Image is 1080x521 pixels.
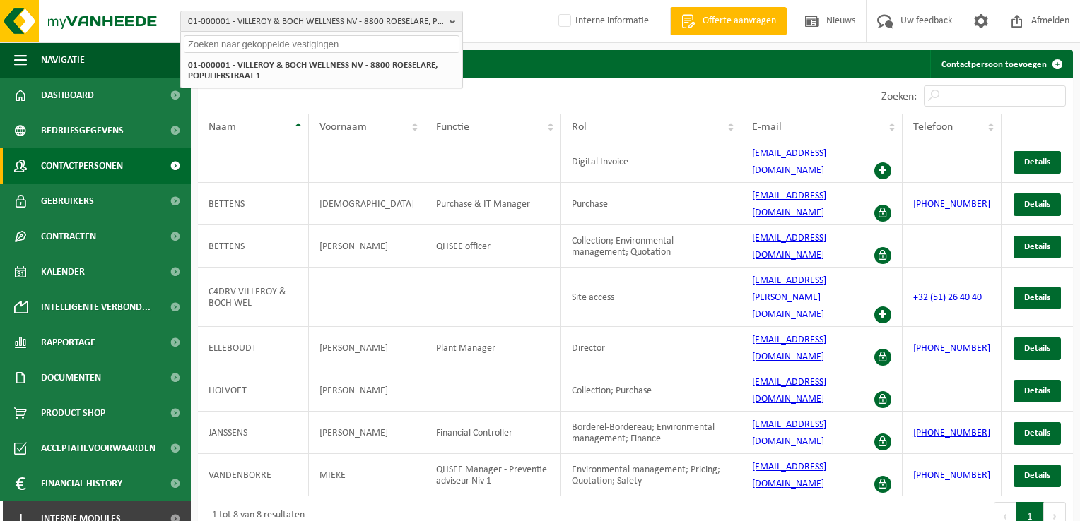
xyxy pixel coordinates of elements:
[198,369,309,412] td: HOLVOET
[752,233,826,260] a: [EMAIL_ADDRESS][DOMAIN_NAME]
[41,113,124,148] span: Bedrijfsgegevens
[41,325,95,360] span: Rapportage
[1024,344,1050,353] span: Details
[309,369,425,412] td: [PERSON_NAME]
[1014,380,1061,402] a: Details
[198,183,309,225] td: BETTENS
[913,470,990,481] a: [PHONE_NUMBER]
[1014,193,1061,216] a: Details
[41,431,155,466] span: Acceptatievoorwaarden
[752,419,826,447] a: [EMAIL_ADDRESS][DOMAIN_NAME]
[209,121,236,133] span: Naam
[188,11,444,32] span: 01-000001 - VILLEROY & BOCH WELLNESS NV - 8800 ROESELARE, POPULIERSTRAAT 1
[41,254,85,289] span: Kalender
[881,91,917,102] label: Zoeken:
[561,183,741,225] td: Purchase
[561,225,741,268] td: Collection; Environmental management; Quotation
[1014,422,1061,445] a: Details
[752,148,826,176] a: [EMAIL_ADDRESS][DOMAIN_NAME]
[1024,471,1050,480] span: Details
[309,327,425,369] td: [PERSON_NAME]
[425,327,561,369] td: Plant Manager
[556,11,649,32] label: Interne informatie
[561,412,741,454] td: Borderel-Bordereau; Environmental management; Finance
[752,335,826,362] a: [EMAIL_ADDRESS][DOMAIN_NAME]
[930,50,1072,78] a: Contactpersoon toevoegen
[425,183,561,225] td: Purchase & IT Manager
[752,462,826,489] a: [EMAIL_ADDRESS][DOMAIN_NAME]
[198,327,309,369] td: ELLEBOUDT
[1024,242,1050,251] span: Details
[561,268,741,327] td: Site access
[198,412,309,454] td: JANSSENS
[561,327,741,369] td: Director
[752,377,826,405] a: [EMAIL_ADDRESS][DOMAIN_NAME]
[41,360,101,395] span: Documenten
[41,42,85,78] span: Navigatie
[913,121,953,133] span: Telefoon
[425,225,561,268] td: QHSEE officer
[41,289,151,325] span: Intelligente verbond...
[319,121,367,133] span: Voornaam
[561,369,741,412] td: Collection; Purchase
[1024,157,1050,167] span: Details
[670,7,787,35] a: Offerte aanvragen
[309,225,425,268] td: [PERSON_NAME]
[1014,151,1061,174] a: Details
[561,454,741,496] td: Environmental management; Pricing; Quotation; Safety
[41,466,122,501] span: Financial History
[1014,287,1061,309] a: Details
[561,140,741,183] td: Digital Invoice
[41,184,94,219] span: Gebruikers
[41,148,123,184] span: Contactpersonen
[752,191,826,218] a: [EMAIL_ADDRESS][DOMAIN_NAME]
[752,121,782,133] span: E-mail
[1024,429,1050,438] span: Details
[198,225,309,268] td: BETTENS
[309,412,425,454] td: [PERSON_NAME]
[184,35,459,53] input: Zoeken naar gekoppelde vestigingen
[913,199,990,210] a: [PHONE_NUMBER]
[572,121,587,133] span: Rol
[1024,293,1050,302] span: Details
[913,292,982,303] a: +32 (51) 26 40 40
[425,454,561,496] td: QHSEE Manager - Preventie adviseur Niv 1
[699,14,780,28] span: Offerte aanvragen
[41,78,94,113] span: Dashboard
[198,454,309,496] td: VANDENBORRE
[198,268,309,327] td: C4DRV VILLEROY & BOCH WEL
[913,343,990,354] a: [PHONE_NUMBER]
[425,412,561,454] td: Financial Controller
[309,454,425,496] td: MIEKE
[180,11,463,32] button: 01-000001 - VILLEROY & BOCH WELLNESS NV - 8800 ROESELARE, POPULIERSTRAAT 1
[436,121,469,133] span: Functie
[1024,386,1050,395] span: Details
[752,275,826,320] a: [EMAIL_ADDRESS][PERSON_NAME][DOMAIN_NAME]
[1014,236,1061,258] a: Details
[1014,465,1061,487] a: Details
[188,61,438,80] strong: 01-000001 - VILLEROY & BOCH WELLNESS NV - 8800 ROESELARE, POPULIERSTRAAT 1
[41,395,105,431] span: Product Shop
[1024,200,1050,209] span: Details
[913,428,990,438] a: [PHONE_NUMBER]
[309,183,425,225] td: [DEMOGRAPHIC_DATA]
[1014,337,1061,360] a: Details
[41,219,96,254] span: Contracten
